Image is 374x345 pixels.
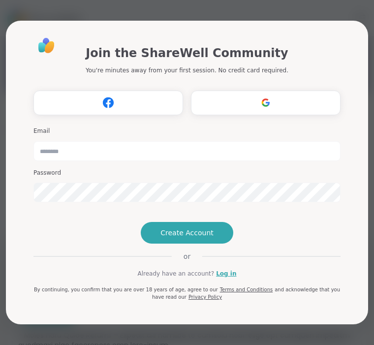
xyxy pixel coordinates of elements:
[160,228,214,238] span: Create Account
[34,287,218,292] span: By continuing, you confirm that you are over 18 years of age, agree to our
[86,66,288,75] p: You're minutes away from your first session. No credit card required.
[35,34,58,57] img: ShareWell Logo
[33,127,341,135] h3: Email
[33,169,341,177] h3: Password
[141,222,233,244] button: Create Account
[99,94,118,112] img: ShareWell Logomark
[86,44,288,62] h1: Join the ShareWell Community
[256,94,275,112] img: ShareWell Logomark
[137,269,214,278] span: Already have an account?
[172,251,202,261] span: or
[216,269,236,278] a: Log in
[188,294,222,300] a: Privacy Policy
[220,287,273,292] a: Terms and Conditions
